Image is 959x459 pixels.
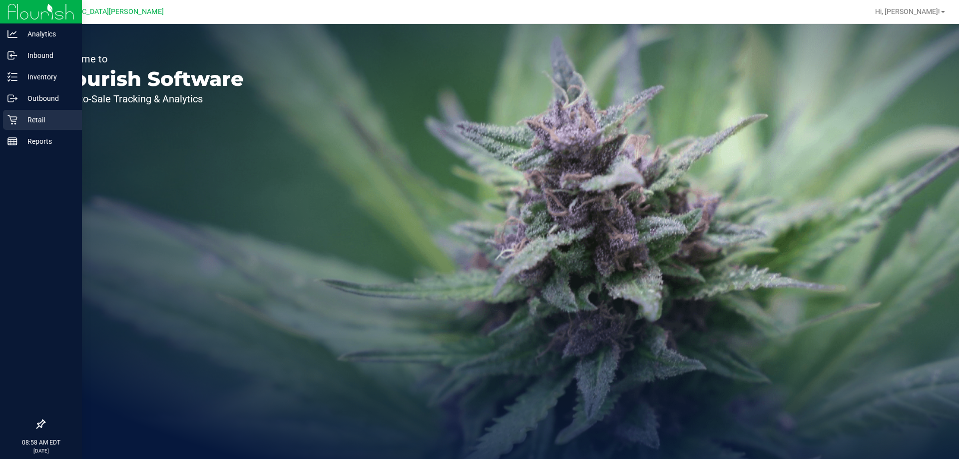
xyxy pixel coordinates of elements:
[54,69,244,89] p: Flourish Software
[7,72,17,82] inline-svg: Inventory
[7,50,17,60] inline-svg: Inbound
[7,115,17,125] inline-svg: Retail
[40,7,164,16] span: [GEOGRAPHIC_DATA][PERSON_NAME]
[17,135,77,147] p: Reports
[4,438,77,447] p: 08:58 AM EDT
[4,447,77,455] p: [DATE]
[17,114,77,126] p: Retail
[17,49,77,61] p: Inbound
[17,92,77,104] p: Outbound
[54,54,244,64] p: Welcome to
[7,93,17,103] inline-svg: Outbound
[17,71,77,83] p: Inventory
[17,28,77,40] p: Analytics
[54,94,244,104] p: Seed-to-Sale Tracking & Analytics
[875,7,940,15] span: Hi, [PERSON_NAME]!
[7,29,17,39] inline-svg: Analytics
[7,136,17,146] inline-svg: Reports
